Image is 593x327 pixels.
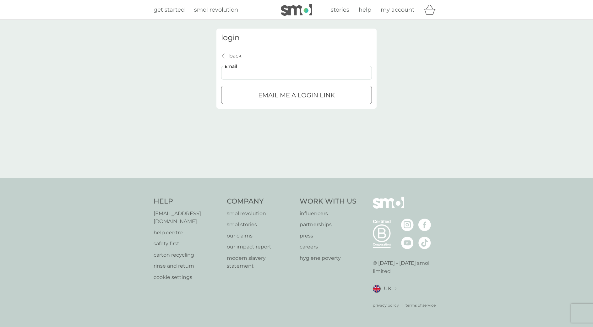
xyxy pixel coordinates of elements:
div: basket [424,3,439,16]
span: my account [381,6,414,13]
img: visit the smol Tiktok page [418,237,431,249]
a: [EMAIL_ADDRESS][DOMAIN_NAME] [154,210,220,226]
img: visit the smol Youtube page [401,237,414,249]
a: smol revolution [194,5,238,14]
a: my account [381,5,414,14]
a: partnerships [300,221,356,229]
a: terms of service [405,302,436,308]
a: press [300,232,356,240]
a: our claims [227,232,294,240]
span: smol revolution [194,6,238,13]
a: stories [331,5,349,14]
a: modern slavery statement [227,254,294,270]
p: Email me a login link [258,90,335,100]
a: our impact report [227,243,294,251]
img: select a new location [394,287,396,291]
a: get started [154,5,185,14]
img: visit the smol Instagram page [401,219,414,231]
a: help [359,5,371,14]
p: © [DATE] - [DATE] smol limited [373,259,440,275]
img: smol [281,4,312,16]
a: smol revolution [227,210,294,218]
span: get started [154,6,185,13]
p: back [229,52,242,60]
a: carton recycling [154,251,220,259]
span: help [359,6,371,13]
a: safety first [154,240,220,248]
img: UK flag [373,285,381,293]
a: privacy policy [373,302,399,308]
h3: login [221,33,372,42]
h4: Company [227,197,294,206]
a: careers [300,243,356,251]
a: rinse and return [154,262,220,270]
h4: Help [154,197,220,206]
a: hygiene poverty [300,254,356,262]
a: smol stories [227,221,294,229]
button: Email me a login link [221,86,372,104]
h4: Work With Us [300,197,356,206]
a: help centre [154,229,220,237]
a: influencers [300,210,356,218]
img: smol [373,197,404,218]
span: stories [331,6,349,13]
a: cookie settings [154,273,220,281]
span: UK [384,285,391,293]
img: visit the smol Facebook page [418,219,431,231]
